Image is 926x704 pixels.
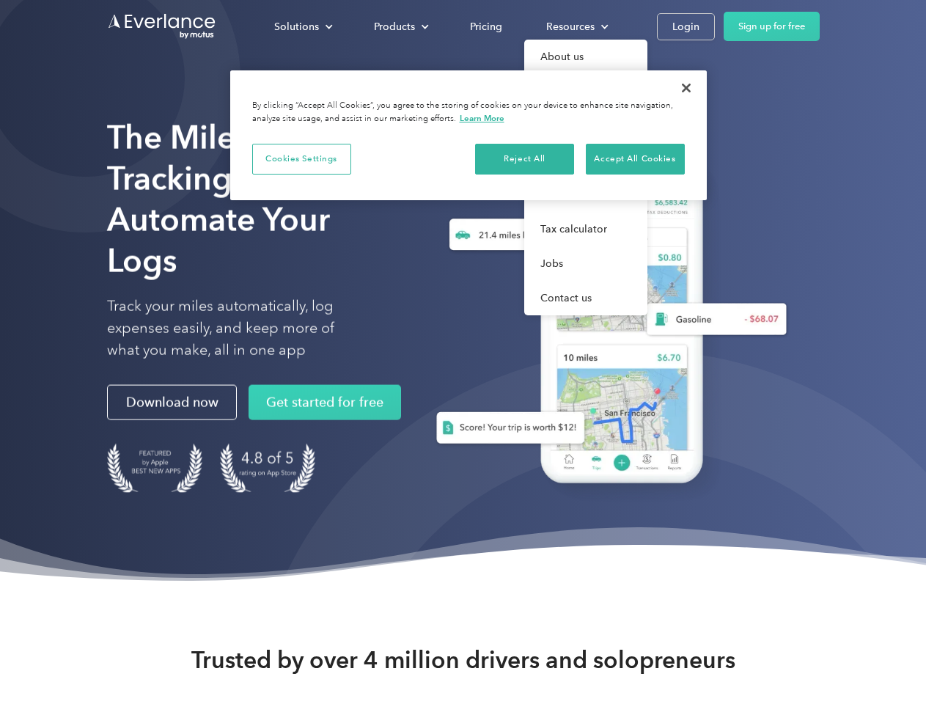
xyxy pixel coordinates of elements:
[107,296,369,362] p: Track your miles automatically, log expenses easily, and keep more of what you make, all in one app
[670,72,702,104] button: Close
[524,281,647,315] a: Contact us
[220,444,315,493] img: 4.9 out of 5 stars on the app store
[524,40,647,74] a: About us
[475,144,574,175] button: Reject All
[460,113,504,123] a: More information about your privacy, opens in a new tab
[374,18,415,36] div: Products
[672,18,699,36] div: Login
[252,100,685,125] div: By clicking “Accept All Cookies”, you agree to the storing of cookies on your device to enhance s...
[191,645,735,675] strong: Trusted by over 4 million drivers and solopreneurs
[455,14,517,40] a: Pricing
[107,444,202,493] img: Badge for Featured by Apple Best New Apps
[657,13,715,40] a: Login
[249,385,401,420] a: Get started for free
[260,14,345,40] div: Solutions
[532,14,620,40] div: Resources
[252,144,351,175] button: Cookies Settings
[524,40,647,315] nav: Resources
[724,12,820,41] a: Sign up for free
[546,18,595,36] div: Resources
[274,18,319,36] div: Solutions
[524,212,647,246] a: Tax calculator
[359,14,441,40] div: Products
[230,70,707,200] div: Privacy
[586,144,685,175] button: Accept All Cookies
[524,246,647,281] a: Jobs
[107,385,237,420] a: Download now
[413,139,798,505] img: Everlance, mileage tracker app, expense tracking app
[470,18,502,36] div: Pricing
[107,12,217,40] a: Go to homepage
[230,70,707,200] div: Cookie banner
